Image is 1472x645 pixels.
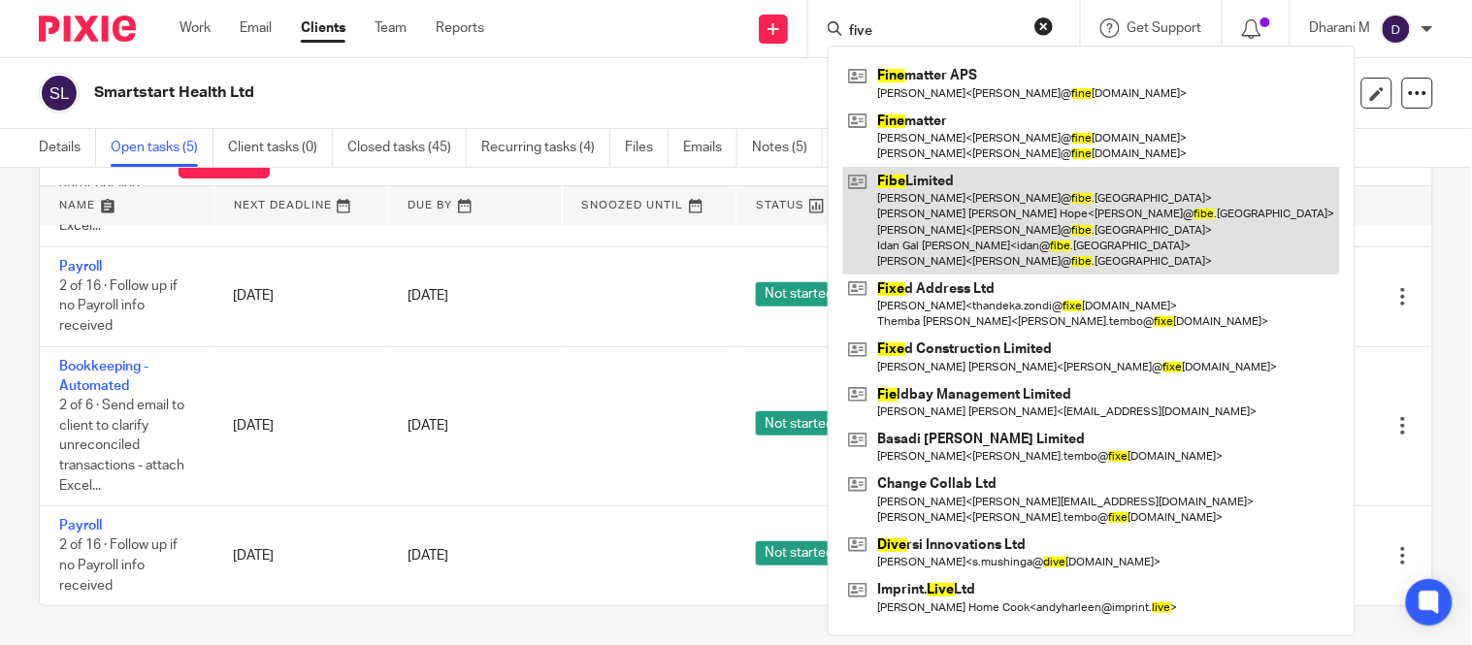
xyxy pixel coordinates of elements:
[1310,18,1371,38] p: Dharani M
[756,282,844,306] span: Not started
[213,246,387,346] td: [DATE]
[1034,16,1054,36] button: Clear
[39,73,80,113] img: svg%3E
[59,360,148,393] a: Bookkeeping - Automated
[213,506,387,606] td: [DATE]
[347,129,467,167] a: Closed tasks (45)
[408,289,448,303] span: [DATE]
[228,129,333,167] a: Client tasks (0)
[756,411,844,435] span: Not started
[625,129,669,167] a: Files
[301,18,345,38] a: Clients
[847,23,1022,41] input: Search
[180,18,211,38] a: Work
[59,399,184,492] span: 2 of 6 · Send email to client to clarify unreconciled transactions - attach Excel...
[408,549,448,563] span: [DATE]
[59,279,178,333] span: 2 of 16 · Follow up if no Payroll info received
[582,200,684,210] span: Snoozed Until
[481,129,610,167] a: Recurring tasks (4)
[94,82,954,103] h2: Smartstart Health Ltd
[752,129,823,167] a: Notes (5)
[756,541,844,565] span: Not started
[1381,14,1412,45] img: svg%3E
[213,346,387,506] td: [DATE]
[59,519,102,532] a: Payroll
[39,16,136,42] img: Pixie
[240,18,272,38] a: Email
[39,129,96,167] a: Details
[375,18,407,38] a: Team
[756,200,804,210] span: Status
[59,260,102,274] a: Payroll
[408,419,448,433] span: [DATE]
[436,18,484,38] a: Reports
[1128,21,1202,35] span: Get Support
[59,539,178,593] span: 2 of 16 · Follow up if no Payroll info received
[683,129,737,167] a: Emails
[111,129,213,167] a: Open tasks (5)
